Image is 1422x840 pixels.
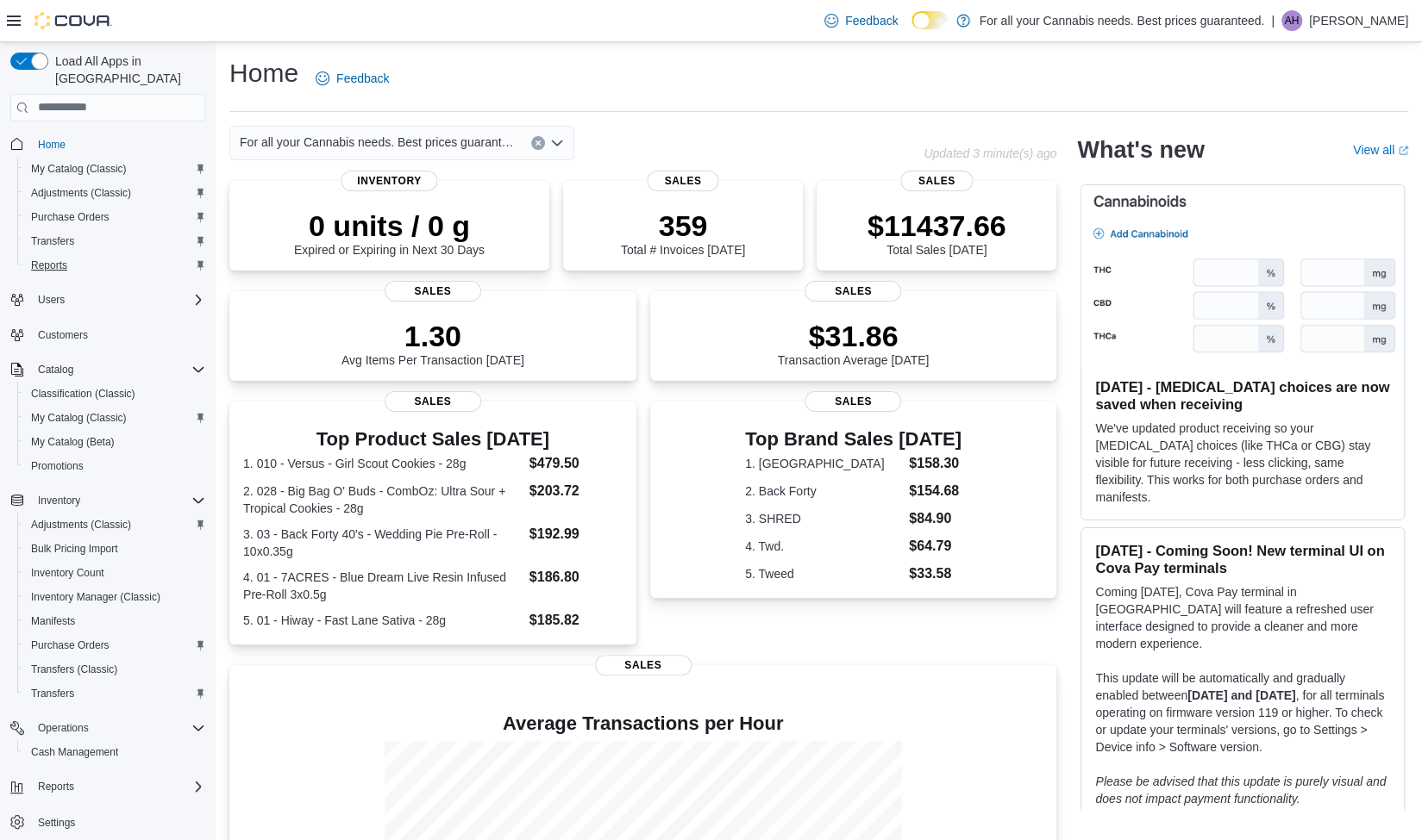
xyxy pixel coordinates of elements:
[529,610,623,631] dd: $185.82
[24,587,167,607] a: Inventory Manager (Classic)
[243,713,1043,734] h4: Average Transactions per Hour
[24,538,125,559] a: Bulk Pricing Import
[778,319,930,367] div: Transaction Average [DATE]
[31,566,104,580] span: Inventory Count
[24,255,205,276] span: Reports
[3,132,212,157] button: Home
[31,812,82,833] a: Settings
[621,208,745,243] p: 359
[24,587,205,607] span: Inventory Manager (Classic)
[24,659,205,680] span: Transfers (Classic)
[243,526,523,560] dt: 3. 03 - Back Forty 40's - Wedding Pie Pre-Roll - 10x0.35g
[31,490,205,511] span: Inventory
[1187,688,1295,702] strong: [DATE] and [DATE]
[24,231,81,252] a: Transfers
[24,207,205,227] span: Purchase Orders
[31,359,205,380] span: Catalog
[31,134,205,155] span: Home
[243,455,523,472] dt: 1. 010 - Versus - Girl Scout Cookies - 28g
[979,10,1264,31] p: For all your Cannabis needs. Best prices guaranteed.
[1095,420,1390,506] p: We've updated product receiving so your [MEDICAL_DATA] choices (like THCa or CBG) stay visible fo...
[31,614,75,628] span: Manifests
[24,456,91,476] a: Promotions
[38,363,73,376] span: Catalog
[31,745,118,759] span: Cash Management
[1077,136,1204,164] h2: What's new
[17,430,212,454] button: My Catalog (Beta)
[31,776,205,797] span: Reports
[529,481,623,501] dd: $203.72
[31,590,160,604] span: Inventory Manager (Classic)
[909,481,962,501] dd: $154.68
[17,537,212,561] button: Bulk Pricing Import
[3,775,212,799] button: Reports
[24,514,205,535] span: Adjustments (Classic)
[17,253,212,277] button: Reports
[3,358,212,382] button: Catalog
[17,406,212,430] button: My Catalog (Classic)
[243,612,523,629] dt: 5. 01 - Hiway - Fast Lane Sativa - 28g
[24,563,205,583] span: Inventory Count
[1281,10,1302,31] div: Ashton Hanlon
[24,383,142,404] a: Classification (Classic)
[31,387,135,401] span: Classification (Classic)
[1271,10,1275,31] p: |
[17,585,212,609] button: Inventory Manager (Classic)
[745,538,902,555] dt: 4. Twd.
[24,563,111,583] a: Inventory Count
[24,408,205,428] span: My Catalog (Classic)
[24,456,205,476] span: Promotions
[31,718,205,738] span: Operations
[385,391,481,412] span: Sales
[31,359,80,380] button: Catalog
[24,635,205,656] span: Purchase Orders
[31,518,131,532] span: Adjustments (Classic)
[294,208,485,243] p: 0 units / 0 g
[385,281,481,302] span: Sales
[24,159,134,179] a: My Catalog (Classic)
[31,435,115,449] span: My Catalog (Beta)
[24,742,205,762] span: Cash Management
[868,208,1006,257] div: Total Sales [DATE]
[31,210,110,224] span: Purchase Orders
[745,510,902,527] dt: 3. SHRED
[745,455,902,472] dt: 1. [GEOGRAPHIC_DATA]
[31,542,118,556] span: Bulk Pricing Import
[17,229,212,253] button: Transfers
[24,432,205,452] span: My Catalog (Beta)
[868,208,1006,243] p: $11437.66
[529,453,623,474] dd: $479.50
[31,490,87,511] button: Inventory
[529,567,623,588] dd: $186.80
[531,136,545,150] button: Clear input
[1285,10,1300,31] span: AH
[294,208,485,257] div: Expired or Expiring in Next 30 Days
[24,231,205,252] span: Transfers
[909,508,962,529] dd: $84.90
[38,494,80,507] span: Inventory
[229,56,298,90] h1: Home
[31,776,81,797] button: Reports
[240,132,514,152] span: For all your Cannabis needs. Best prices guaranteed.
[48,53,205,87] span: Load All Apps in [GEOGRAPHIC_DATA]
[24,183,138,203] a: Adjustments (Classic)
[24,514,138,535] a: Adjustments (Classic)
[31,186,131,200] span: Adjustments (Classic)
[17,740,212,764] button: Cash Management
[909,563,962,584] dd: $33.58
[31,638,110,652] span: Purchase Orders
[34,12,112,29] img: Cova
[243,569,523,603] dt: 4. 01 - 7ACRES - Blue Dream Live Resin Infused Pre-Roll 3x0.5g
[24,683,205,704] span: Transfers
[341,171,437,191] span: Inventory
[38,293,65,307] span: Users
[31,325,95,345] a: Customers
[31,718,96,738] button: Operations
[17,633,212,657] button: Purchase Orders
[3,288,212,312] button: Users
[745,429,962,450] h3: Top Brand Sales [DATE]
[31,162,127,176] span: My Catalog (Classic)
[38,721,89,735] span: Operations
[3,322,212,347] button: Customers
[1095,542,1390,576] h3: [DATE] - Coming Soon! New terminal UI on Cova Pay terminals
